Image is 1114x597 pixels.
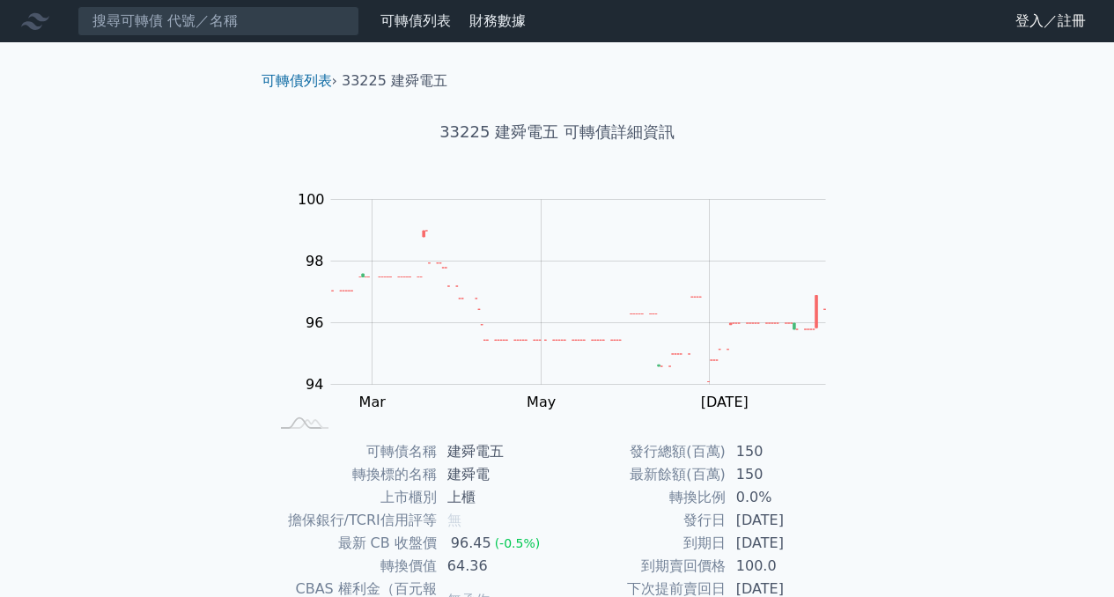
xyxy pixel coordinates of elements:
[557,532,726,555] td: 到期日
[269,509,437,532] td: 擔保銀行/TCRI信用評等
[437,555,557,578] td: 64.36
[557,486,726,509] td: 轉換比例
[447,512,461,528] span: 無
[527,394,556,410] tspan: May
[380,12,451,29] a: 可轉債列表
[447,532,495,555] div: 96.45
[469,12,526,29] a: 財務數據
[557,509,726,532] td: 發行日
[342,70,447,92] li: 33225 建舜電五
[726,463,846,486] td: 150
[269,440,437,463] td: 可轉債名稱
[269,463,437,486] td: 轉換標的名稱
[437,486,557,509] td: 上櫃
[262,72,332,89] a: 可轉債列表
[557,555,726,578] td: 到期賣回價格
[269,555,437,578] td: 轉換價值
[288,191,852,410] g: Chart
[269,532,437,555] td: 最新 CB 收盤價
[700,394,748,410] tspan: [DATE]
[77,6,359,36] input: 搜尋可轉債 代號／名稱
[358,394,386,410] tspan: Mar
[726,440,846,463] td: 150
[262,70,337,92] li: ›
[726,486,846,509] td: 0.0%
[726,532,846,555] td: [DATE]
[306,376,323,393] tspan: 94
[726,555,846,578] td: 100.0
[1001,7,1100,35] a: 登入／註冊
[726,509,846,532] td: [DATE]
[495,536,541,550] span: (-0.5%)
[269,486,437,509] td: 上市櫃別
[437,463,557,486] td: 建舜電
[557,463,726,486] td: 最新餘額(百萬)
[306,314,323,331] tspan: 96
[298,191,325,208] tspan: 100
[247,120,867,144] h1: 33225 建舜電五 可轉債詳細資訊
[437,440,557,463] td: 建舜電五
[557,440,726,463] td: 發行總額(百萬)
[306,253,323,269] tspan: 98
